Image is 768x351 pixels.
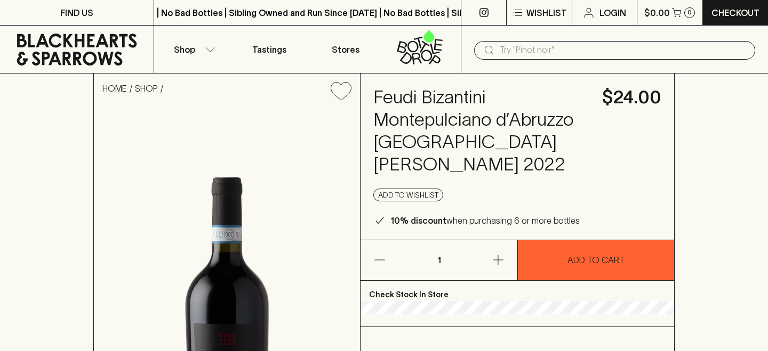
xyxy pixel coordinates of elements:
p: 1 [426,240,452,280]
p: $0.00 [644,6,670,19]
a: SHOP [135,84,158,93]
p: Shop [174,43,195,56]
h4: $24.00 [602,86,661,109]
button: Shop [154,26,231,73]
p: Login [599,6,626,19]
p: ADD TO CART [567,254,625,266]
b: 10% discount [390,216,446,225]
p: Wishlist [526,6,567,19]
button: Add to wishlist [326,78,356,105]
p: Tastings [252,43,286,56]
button: Add to wishlist [373,189,443,201]
p: Checkout [711,6,759,19]
p: Stores [332,43,359,56]
p: 0 [687,10,692,15]
h4: Feudi Bizantini Montepulciano d’Abruzzo [GEOGRAPHIC_DATA][PERSON_NAME] 2022 [373,86,589,176]
a: Stores [308,26,385,73]
p: FIND US [60,6,93,19]
p: when purchasing 6 or more bottles [390,214,580,227]
button: ADD TO CART [518,240,674,280]
a: Tastings [231,26,308,73]
a: HOME [102,84,127,93]
p: Check Stock In Store [361,281,674,301]
input: Try "Pinot noir" [500,42,747,59]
